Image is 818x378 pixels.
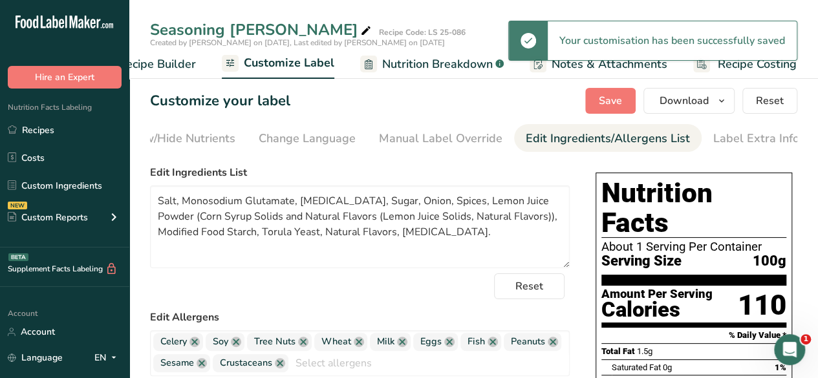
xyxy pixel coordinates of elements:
span: Download [660,93,709,109]
span: Peanuts [511,335,545,349]
div: EN [94,350,122,366]
section: % Daily Value * [601,328,786,343]
span: Wheat [321,335,351,349]
button: Download [643,88,735,114]
div: Recipe Code: LS 25-086 [379,26,466,38]
span: Reset [756,93,784,109]
span: 0g [663,362,672,372]
div: Your customisation has been successfully saved [548,21,797,60]
span: Fish [468,335,485,349]
div: 110 [738,288,786,322]
span: Sesame [160,356,194,370]
a: Nutrition Breakdown [360,50,504,79]
h1: Customize your label [150,90,290,112]
div: Show/Hide Nutrients [124,130,235,147]
span: 1.5g [637,346,652,356]
a: Recipe Builder [94,50,196,79]
span: Soy [213,335,228,349]
span: Crustaceans [220,356,272,370]
span: Total Fat [601,346,635,356]
iframe: Intercom live chat [774,334,805,365]
a: Recipe Costing [693,50,797,79]
div: Manual Label Override [379,130,502,147]
h1: Nutrition Facts [601,178,786,238]
div: Label Extra Info [713,130,799,147]
div: BETA [8,253,28,261]
span: Recipe Builder [118,56,196,73]
span: Celery [160,335,187,349]
span: Recipe Costing [718,56,797,73]
span: Save [599,93,622,109]
a: Notes & Attachments [530,50,667,79]
div: Seasoning [PERSON_NAME] [150,18,374,41]
button: Hire an Expert [8,66,122,89]
button: Reset [742,88,797,114]
label: Edit Allergens [150,310,570,325]
a: Customize Label [222,48,334,79]
div: Amount Per Serving [601,288,713,300]
span: Customize Label [244,54,334,72]
div: Calories [601,300,713,319]
span: Reset [515,278,543,294]
span: 100g [753,253,786,269]
div: About 1 Serving Per Container [601,240,786,253]
span: Nutrition Breakdown [382,56,493,73]
button: Reset [494,273,565,299]
span: Created by [PERSON_NAME] on [DATE], Last edited by [PERSON_NAME] on [DATE] [150,37,445,48]
span: Notes & Attachments [552,56,667,73]
span: Tree Nuts [254,335,296,349]
div: Edit Ingredients/Allergens List [526,130,690,147]
label: Edit Ingredients List [150,165,570,180]
div: Custom Reports [8,211,88,224]
span: Serving Size [601,253,682,269]
span: 1 [801,334,811,344]
span: Saturated Fat [612,362,661,372]
div: NEW [8,202,27,209]
button: Save [585,88,636,114]
span: 1% [775,362,786,372]
a: Language [8,346,63,369]
span: Eggs [420,335,442,349]
span: Milk [377,335,394,349]
input: Select allergens [288,353,569,373]
div: Change Language [259,130,356,147]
